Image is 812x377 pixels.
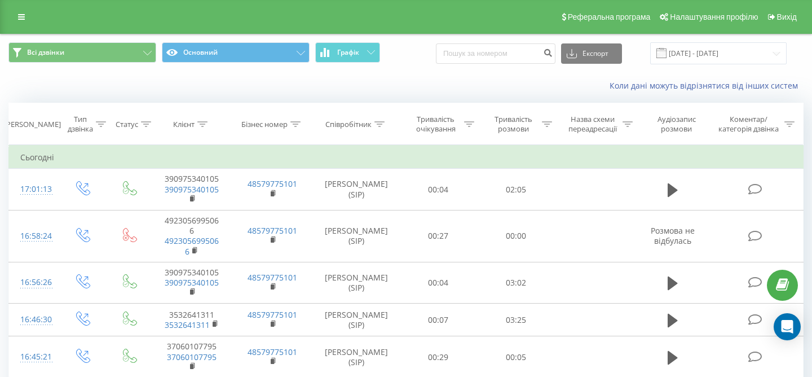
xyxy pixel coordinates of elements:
div: Тип дзвінка [68,115,93,134]
div: Аудіозапис розмови [646,115,707,134]
input: Пошук за номером [436,43,555,64]
td: [PERSON_NAME] (SIP) [313,262,400,304]
a: 48579775101 [248,272,297,283]
div: Бізнес номер [241,120,288,129]
td: 3532641311 [152,304,232,336]
div: 16:45:21 [20,346,47,368]
button: Основний [162,42,310,63]
td: 00:00 [477,210,555,262]
button: Графік [315,42,380,63]
div: Коментар/категорія дзвінка [716,115,782,134]
td: 00:04 [400,262,478,304]
div: Статус [116,120,138,129]
a: 48579775101 [248,225,297,236]
td: 03:25 [477,304,555,336]
a: 3532641311 [165,319,210,330]
div: 16:58:24 [20,225,47,247]
div: 16:46:30 [20,309,47,331]
div: Назва схеми переадресації [565,115,620,134]
td: 00:07 [400,304,478,336]
span: Графік [337,49,359,56]
td: [PERSON_NAME] (SIP) [313,169,400,211]
button: Експорт [561,43,622,64]
div: Тривалість розмови [487,115,539,134]
td: 03:02 [477,262,555,304]
td: 02:05 [477,169,555,211]
div: Тривалість очікування [410,115,462,134]
td: 00:27 [400,210,478,262]
a: 48579775101 [248,178,297,189]
td: Сьогодні [9,146,804,169]
span: Вихід [777,12,797,21]
a: 390975340105 [165,277,219,288]
div: Open Intercom Messenger [774,313,801,340]
a: 48579775101 [248,309,297,320]
td: 4923056995066 [152,210,232,262]
span: Всі дзвінки [27,48,64,57]
div: [PERSON_NAME] [4,120,61,129]
a: 48579775101 [248,347,297,357]
a: Коли дані можуть відрізнятися вiд інших систем [610,80,804,91]
span: Розмова не відбулась [651,225,695,246]
td: 00:04 [400,169,478,211]
button: Всі дзвінки [8,42,156,63]
div: Клієнт [173,120,195,129]
td: 390975340105 [152,262,232,304]
div: 17:01:13 [20,178,47,200]
td: 390975340105 [152,169,232,211]
div: Співробітник [325,120,372,129]
span: Налаштування профілю [670,12,758,21]
td: [PERSON_NAME] (SIP) [313,304,400,336]
div: 16:56:26 [20,271,47,293]
td: [PERSON_NAME] (SIP) [313,210,400,262]
a: 390975340105 [165,184,219,195]
span: Реферальна програма [568,12,651,21]
a: 37060107795 [167,352,217,362]
a: 4923056995066 [165,235,219,256]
